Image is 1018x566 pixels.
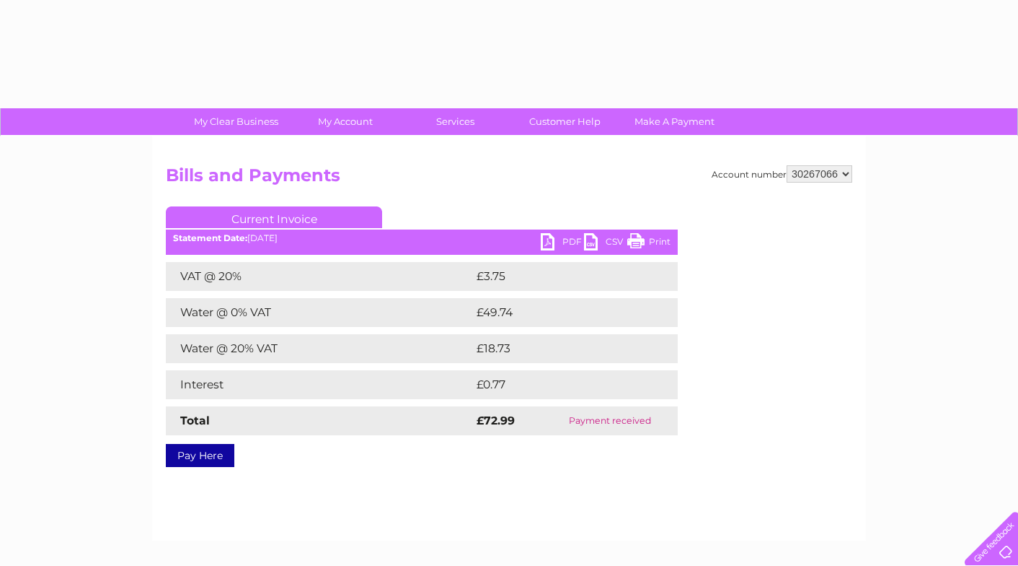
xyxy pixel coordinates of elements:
strong: £72.99 [477,414,515,427]
a: My Account [286,108,405,135]
td: £18.73 [473,334,647,363]
h2: Bills and Payments [166,165,852,193]
a: Customer Help [505,108,624,135]
td: Interest [166,370,473,399]
td: Water @ 20% VAT [166,334,473,363]
a: Services [396,108,515,135]
a: Pay Here [166,444,234,467]
strong: Total [180,414,210,427]
a: Make A Payment [615,108,734,135]
a: CSV [584,233,627,254]
td: £49.74 [473,298,648,327]
b: Statement Date: [173,232,247,243]
td: £3.75 [473,262,644,291]
div: Account number [712,165,852,183]
td: Water @ 0% VAT [166,298,473,327]
div: [DATE] [166,233,678,243]
td: VAT @ 20% [166,262,473,291]
a: PDF [541,233,584,254]
a: My Clear Business [177,108,296,135]
a: Current Invoice [166,206,382,228]
td: £0.77 [473,370,644,399]
a: Print [627,233,670,254]
td: Payment received [542,406,678,435]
